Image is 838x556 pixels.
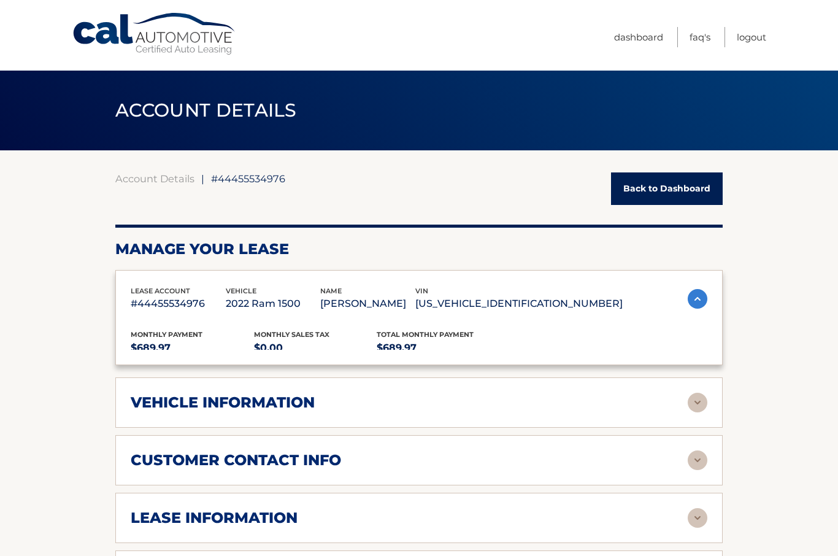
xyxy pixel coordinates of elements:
[415,287,428,295] span: vin
[320,295,415,312] p: [PERSON_NAME]
[226,287,256,295] span: vehicle
[254,339,377,357] p: $0.00
[131,451,341,469] h2: customer contact info
[201,172,204,185] span: |
[737,27,766,47] a: Logout
[377,330,474,339] span: Total Monthly Payment
[131,339,254,357] p: $689.97
[611,172,723,205] a: Back to Dashboard
[131,393,315,412] h2: vehicle information
[614,27,663,47] a: Dashboard
[688,450,707,470] img: accordion-rest.svg
[115,240,723,258] h2: Manage Your Lease
[688,289,707,309] img: accordion-active.svg
[115,99,297,122] span: ACCOUNT DETAILS
[72,12,237,56] a: Cal Automotive
[131,509,298,527] h2: lease information
[688,393,707,412] img: accordion-rest.svg
[211,172,285,185] span: #44455534976
[320,287,342,295] span: name
[254,330,329,339] span: Monthly sales Tax
[131,295,226,312] p: #44455534976
[690,27,710,47] a: FAQ's
[131,287,190,295] span: lease account
[115,172,194,185] a: Account Details
[415,295,623,312] p: [US_VEHICLE_IDENTIFICATION_NUMBER]
[688,508,707,528] img: accordion-rest.svg
[226,295,321,312] p: 2022 Ram 1500
[131,330,202,339] span: Monthly Payment
[377,339,500,357] p: $689.97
